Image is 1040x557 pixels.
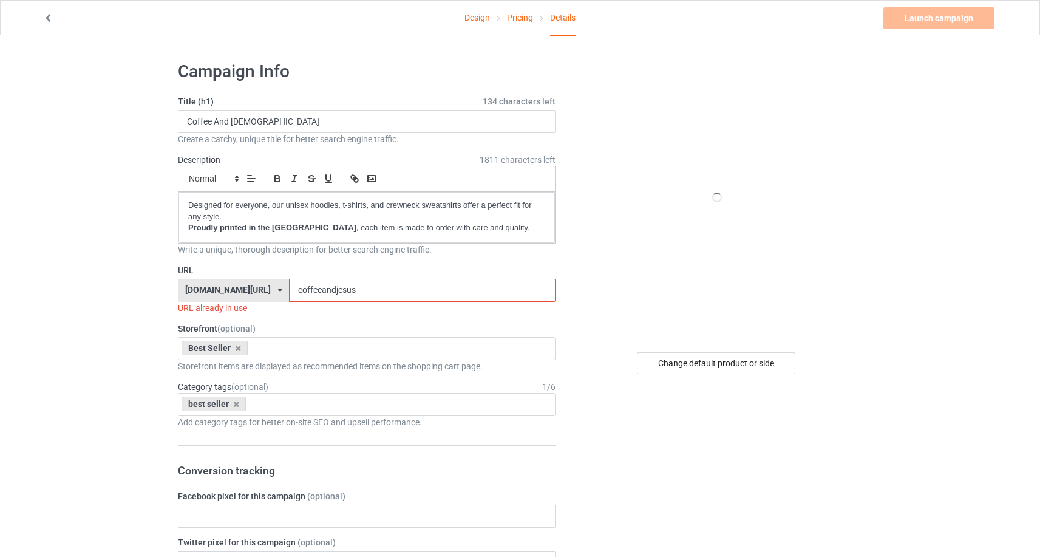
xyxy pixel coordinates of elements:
[178,490,556,502] label: Facebook pixel for this campaign
[178,416,556,428] div: Add category tags for better on-site SEO and upsell performance.
[550,1,576,36] div: Details
[178,381,268,393] label: Category tags
[178,323,556,335] label: Storefront
[637,352,795,374] div: Change default product or side
[178,61,556,83] h1: Campaign Info
[231,382,268,392] span: (optional)
[178,244,556,256] div: Write a unique, thorough description for better search engine traffic.
[178,155,220,165] label: Description
[178,360,556,372] div: Storefront items are displayed as recommended items on the shopping cart page.
[188,200,545,222] p: Designed for everyone, our unisex hoodies, t-shirts, and crewneck sweatshirts offer a perfect fit...
[507,1,533,35] a: Pricing
[182,397,246,411] div: best seller
[178,536,556,548] label: Twitter pixel for this campaign
[542,381,556,393] div: 1 / 6
[297,538,336,547] span: (optional)
[178,95,556,108] label: Title (h1)
[185,285,271,294] div: [DOMAIN_NAME][URL]
[182,341,248,355] div: Best Seller
[178,133,556,145] div: Create a catchy, unique title for better search engine traffic.
[483,95,556,108] span: 134 characters left
[178,264,556,276] label: URL
[480,154,556,166] span: 1811 characters left
[464,1,490,35] a: Design
[307,491,345,501] span: (optional)
[178,302,556,314] div: URL already in use
[188,222,545,234] p: , each item is made to order with care and quality.
[178,463,556,477] h3: Conversion tracking
[217,324,256,333] span: (optional)
[188,223,356,232] strong: Proudly printed in the [GEOGRAPHIC_DATA]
